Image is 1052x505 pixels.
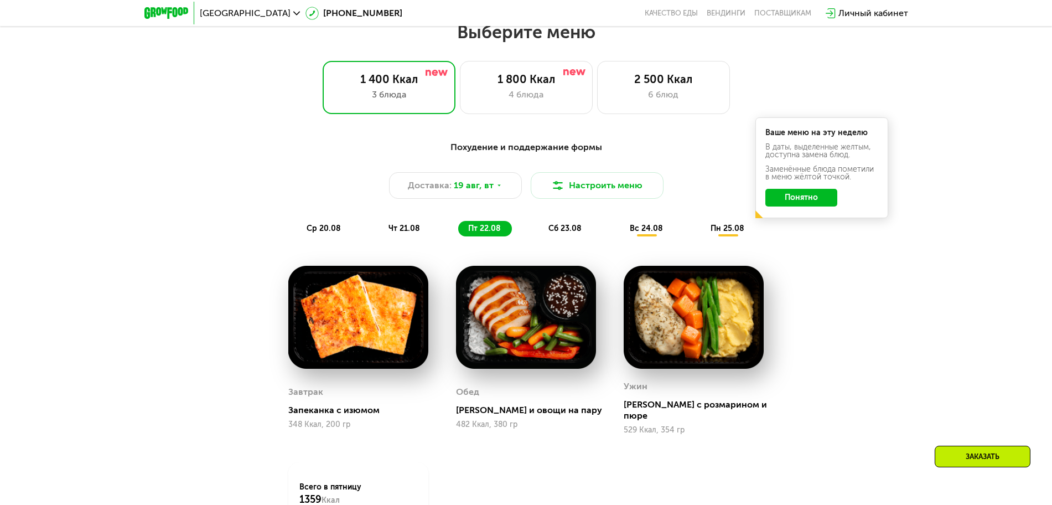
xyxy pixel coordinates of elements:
[609,88,718,101] div: 6 блюд
[305,7,402,20] a: [PHONE_NUMBER]
[624,399,773,421] div: [PERSON_NAME] с розмарином и пюре
[645,9,698,18] a: Качество еды
[456,420,596,429] div: 482 Ккал, 380 гр
[454,179,494,192] span: 19 авг, вт
[707,9,745,18] a: Вендинги
[624,378,647,395] div: Ужин
[765,129,878,137] div: Ваше меню на эту неделю
[288,420,428,429] div: 348 Ккал, 200 гр
[288,384,323,400] div: Завтрак
[408,179,452,192] span: Доставка:
[609,73,718,86] div: 2 500 Ккал
[765,189,837,207] button: Понятно
[711,224,744,233] span: пн 25.08
[548,224,582,233] span: сб 23.08
[322,496,340,505] span: Ккал
[456,384,479,400] div: Обед
[456,405,605,416] div: [PERSON_NAME] и овощи на пару
[471,88,581,101] div: 4 блюда
[765,143,878,159] div: В даты, выделенные желтым, доступна замена блюд.
[288,405,437,416] div: Запеканка с изюмом
[307,224,341,233] span: ср 20.08
[200,9,291,18] span: [GEOGRAPHIC_DATA]
[334,88,444,101] div: 3 блюда
[199,141,854,154] div: Похудение и поддержание формы
[754,9,811,18] div: поставщикам
[388,224,420,233] span: чт 21.08
[765,166,878,181] div: Заменённые блюда пометили в меню жёлтой точкой.
[624,426,764,435] div: 529 Ккал, 354 гр
[334,73,444,86] div: 1 400 Ккал
[35,21,1017,43] h2: Выберите меню
[531,172,664,199] button: Настроить меню
[935,446,1030,467] div: Заказать
[471,73,581,86] div: 1 800 Ккал
[468,224,501,233] span: пт 22.08
[630,224,663,233] span: вс 24.08
[838,7,908,20] div: Личный кабинет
